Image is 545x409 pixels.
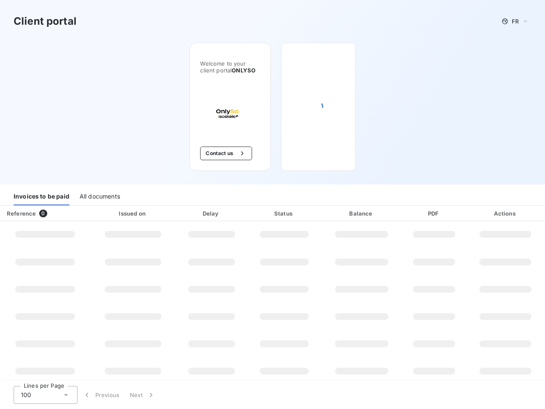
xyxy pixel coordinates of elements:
span: ONLYSO [232,67,255,74]
div: All documents [80,187,120,205]
div: Delay [178,209,245,218]
button: Previous [77,386,125,404]
span: FR [512,18,519,25]
div: Status [249,209,319,218]
div: Balance [323,209,401,218]
div: PDF [404,209,464,218]
div: Actions [468,209,543,218]
span: 0 [39,210,47,217]
div: Invoices to be paid [14,187,69,205]
span: Welcome to your client portal [200,60,260,74]
div: Issued on [92,209,174,218]
span: 100 [21,391,31,399]
h3: Client portal [14,14,77,29]
img: Company logo [200,94,255,133]
button: Next [125,386,161,404]
div: Reference [7,210,36,217]
button: Contact us [200,147,252,160]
